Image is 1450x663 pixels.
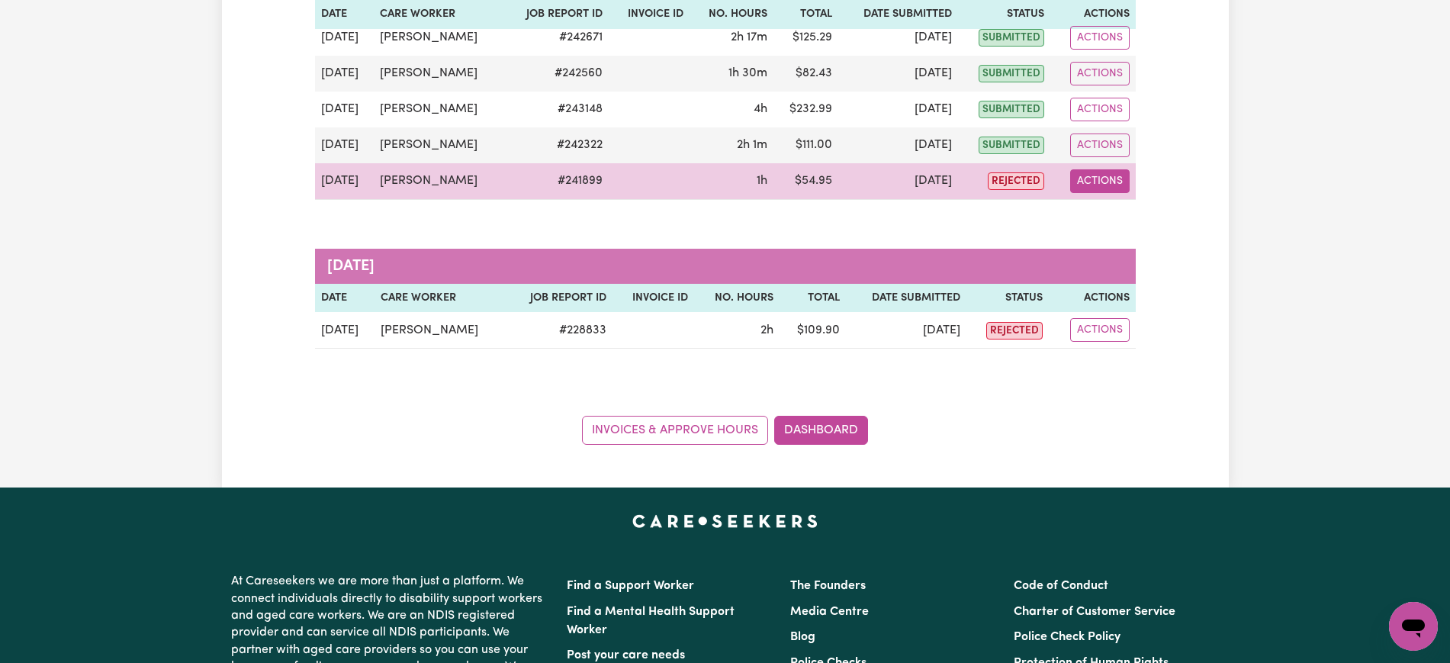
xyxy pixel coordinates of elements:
[374,20,504,56] td: [PERSON_NAME]
[731,31,767,43] span: 2 hours 17 minutes
[503,56,609,92] td: # 242560
[979,29,1044,47] span: submitted
[374,163,504,200] td: [PERSON_NAME]
[1014,631,1120,643] a: Police Check Policy
[506,312,612,349] td: # 228833
[838,56,958,92] td: [DATE]
[315,56,374,92] td: [DATE]
[315,20,374,56] td: [DATE]
[374,56,504,92] td: [PERSON_NAME]
[979,137,1044,154] span: submitted
[728,67,767,79] span: 1 hour 30 minutes
[979,101,1044,118] span: submitted
[846,312,967,349] td: [DATE]
[754,103,767,115] span: 4 hours
[315,249,1136,284] caption: [DATE]
[790,606,869,618] a: Media Centre
[774,416,868,445] a: Dashboard
[315,284,375,313] th: Date
[1070,62,1130,85] button: Actions
[773,92,838,127] td: $ 232.99
[374,92,504,127] td: [PERSON_NAME]
[315,163,374,200] td: [DATE]
[780,312,846,349] td: $ 109.90
[612,284,694,313] th: Invoice ID
[1049,284,1135,313] th: Actions
[1070,318,1130,342] button: Actions
[375,312,506,349] td: [PERSON_NAME]
[1070,169,1130,193] button: Actions
[503,127,609,163] td: # 242322
[503,92,609,127] td: # 243148
[315,127,374,163] td: [DATE]
[737,139,767,151] span: 2 hours 1 minute
[838,92,958,127] td: [DATE]
[503,20,609,56] td: # 242671
[315,92,374,127] td: [DATE]
[506,284,612,313] th: Job Report ID
[567,580,694,592] a: Find a Support Worker
[773,163,838,200] td: $ 54.95
[846,284,967,313] th: Date Submitted
[374,127,504,163] td: [PERSON_NAME]
[838,20,958,56] td: [DATE]
[780,284,846,313] th: Total
[966,284,1049,313] th: Status
[582,416,768,445] a: Invoices & Approve Hours
[757,175,767,187] span: 1 hour
[773,20,838,56] td: $ 125.29
[375,284,506,313] th: Care worker
[567,606,735,636] a: Find a Mental Health Support Worker
[1070,134,1130,157] button: Actions
[790,631,815,643] a: Blog
[988,172,1044,190] span: rejected
[694,284,780,313] th: No. Hours
[773,56,838,92] td: $ 82.43
[838,127,958,163] td: [DATE]
[315,312,375,349] td: [DATE]
[986,322,1043,340] span: rejected
[567,649,685,661] a: Post your care needs
[773,127,838,163] td: $ 111.00
[838,163,958,200] td: [DATE]
[979,65,1044,82] span: submitted
[1014,580,1108,592] a: Code of Conduct
[1389,602,1438,651] iframe: Button to launch messaging window
[1070,26,1130,50] button: Actions
[503,163,609,200] td: # 241899
[1070,98,1130,121] button: Actions
[790,580,866,592] a: The Founders
[632,515,818,527] a: Careseekers home page
[1014,606,1175,618] a: Charter of Customer Service
[760,324,773,336] span: 2 hours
